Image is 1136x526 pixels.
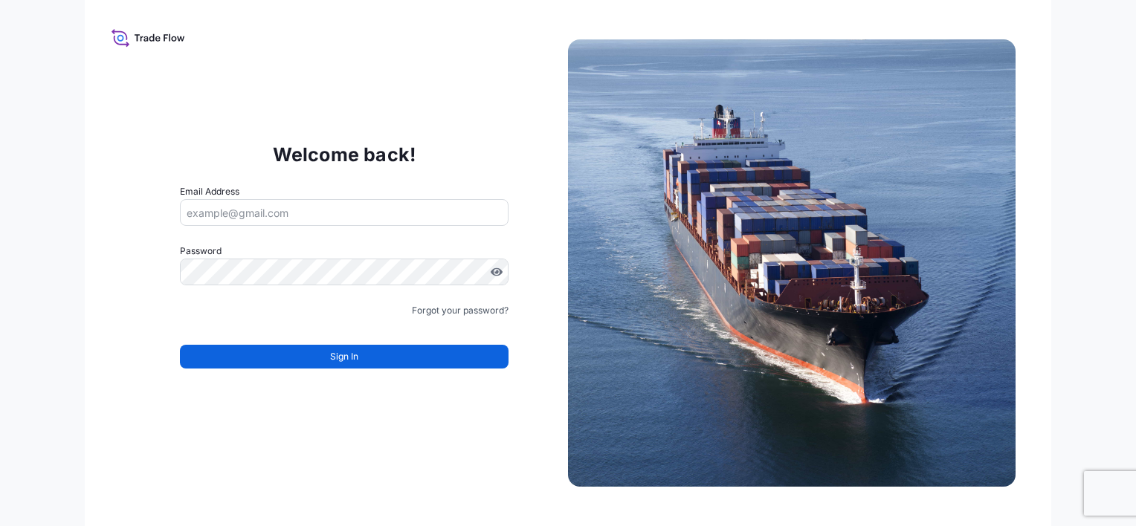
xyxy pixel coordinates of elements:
[273,143,416,166] p: Welcome back!
[180,244,509,259] label: Password
[180,345,509,368] button: Sign In
[180,184,239,199] label: Email Address
[568,39,1016,487] img: Ship illustration
[330,349,358,364] span: Sign In
[491,266,503,278] button: Show password
[412,303,509,318] a: Forgot your password?
[180,199,509,226] input: example@gmail.com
